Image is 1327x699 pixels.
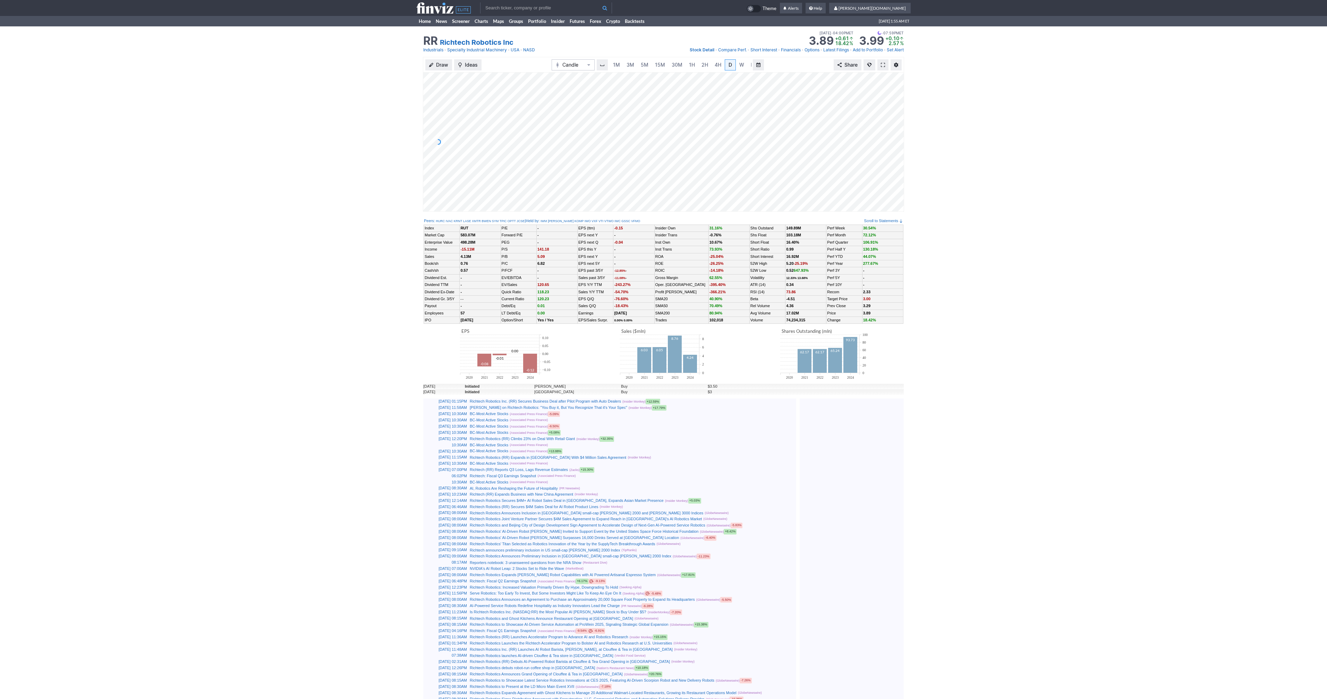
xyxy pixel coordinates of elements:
[725,59,736,70] a: D
[672,62,682,68] span: 30M
[470,449,508,453] a: BC-Most Active Stocks
[470,480,508,484] a: BC-Most Active Stocks
[425,59,452,70] button: Draw
[470,511,703,515] a: Richtech Robotics Announces Inclusion in [GEOGRAPHIC_DATA] small-cap [PERSON_NAME] 2000 and [PERS...
[470,529,698,533] a: Richtech Robotics' AI-Driven Robot [PERSON_NAME] Invited to Support Event by the United States Sp...
[610,59,623,70] a: 1M
[520,47,522,53] span: •
[552,59,595,70] button: Chart Type
[470,616,633,621] a: Richtech Robotics and Ghost Kitchens Announce Restaurant Opening at [GEOGRAPHIC_DATA]
[638,59,652,70] a: 5M
[470,659,670,664] a: Richtech Robotics (RR) Debuts AI-Powered Robot Barista at Clouffee & Tea Grand Opening in [GEOGRA...
[525,218,640,224] div: | :
[747,5,776,12] a: Theme
[749,281,785,288] td: ATR (14)
[537,254,545,259] span: 5.09
[654,260,708,267] td: ROE
[778,47,780,53] span: •
[819,30,853,36] span: [DATE] 04:00PM ET
[537,233,539,237] b: -
[879,16,909,26] span: [DATE] 1:55 AM ET
[470,597,695,601] a: Richtech Robotics Announces an Agreement to Purchase an Approximately 20,000 Square Foot Property...
[749,225,785,232] td: Shs Outstand
[470,443,508,447] a: BC-Most Active Stocks
[689,62,695,68] span: 1H
[508,219,516,224] a: OPTT
[470,647,673,651] a: Richtech Robotics Inc. (RR) Launches AI Robot Barista, [PERSON_NAME], at Clouffee & Tea in [GEOGR...
[444,47,446,53] span: •
[597,59,608,70] button: Interval
[578,311,593,315] a: Earnings
[433,16,450,26] a: News
[654,281,708,288] td: Oper. [GEOGRAPHIC_DATA]
[578,281,613,288] td: EPS Y/Y TTM
[614,233,615,237] b: -
[460,226,468,230] b: RUT
[654,246,708,253] td: Inst Trans
[709,254,724,259] span: -25.04%
[424,225,460,232] td: Index
[424,219,434,223] a: Peers
[470,430,508,435] a: BC-Most Active Stocks
[424,281,460,288] td: Dividend TTM
[424,232,460,239] td: Market Cap
[548,219,573,224] a: [PERSON_NAME]
[844,61,858,68] span: Share
[654,274,708,281] td: Gross Margin
[440,37,513,47] a: Richtech Robotics Inc
[690,47,714,52] span: Stock Detail
[587,16,604,26] a: Forex
[809,35,834,47] strong: 3.89
[470,604,620,608] a: AI-Powered Service Robots Redefine Hospitality as Industry Innovators Lead the Charge
[786,276,808,280] small: 12.33% 13.68%
[863,290,870,294] b: 2.33
[863,261,878,266] span: 277.67%
[465,61,478,68] span: Ideas
[501,253,536,260] td: P/B
[447,47,507,53] a: Specialty Industrial Machinery
[436,61,448,68] span: Draw
[614,261,615,266] b: -
[470,691,737,695] a: Richtech Robotics Expands Agreement with Ghost Kitchens to Manage 20 Additional Walmart-Located R...
[578,246,613,253] td: EPS this Y
[470,629,536,633] a: Richtech: Fiscal Q1 Earnings Snapshot
[786,254,799,259] a: 16.92M
[712,59,724,70] a: 4H
[507,16,526,26] a: Groups
[470,585,618,589] a: Richtech Robotics: Increased Valuation Primarily Driven By Hype, Downgrading To Hold
[470,654,613,658] a: Richtech Robotics launches AI-driven Clouffee & Tea store in [GEOGRAPHIC_DATA]
[424,253,460,260] td: Sales
[863,297,870,301] span: 3.00
[786,226,801,230] b: 149.89M
[537,240,539,244] b: -
[864,59,875,70] button: Explore new features
[622,16,647,26] a: Backtests
[786,283,793,287] b: 0.34
[864,219,903,223] a: Scroll to Statements
[829,3,911,14] a: [PERSON_NAME][DOMAIN_NAME]
[709,276,722,280] span: 62.55%
[748,59,759,70] a: M
[436,219,445,224] a: HURC
[470,684,574,689] a: Richtech Robotics to Present at the LD Micro Main Event XVII
[786,240,799,244] b: 16.40%
[715,47,717,53] span: •
[751,62,755,68] span: M
[446,219,453,224] a: IVAC
[786,268,809,272] b: 0.52
[627,62,634,68] span: 3M
[575,219,584,224] a: KOMP
[470,542,655,546] a: Richtech Robotics' Titan Selected as Robotics Innovation of the Year by the SupplyTech Breakthrou...
[470,468,568,472] a: Richtech (RR) Reports Q3 Loss, Lags Revenue Estimates
[654,267,708,274] td: ROIC
[424,260,460,267] td: Book/sh
[827,297,848,301] a: Target Price
[718,47,747,52] span: Compare Perf.
[470,635,628,639] a: Richtech Robotics (RR) Launches Accelerator Program to Advance AI and Robotics Research
[501,274,536,281] td: EV/EBITDA
[470,517,702,521] a: Richtech Robotics Joint Venture Partner Secures $4M Sales Agreement to Expand Reach in [GEOGRAPHI...
[709,268,724,272] span: -14.18%
[747,47,750,53] span: •
[470,399,621,403] a: Richtech Robotics Inc. (RR) Secures Business Deal after Pilot Program with Auto Dealers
